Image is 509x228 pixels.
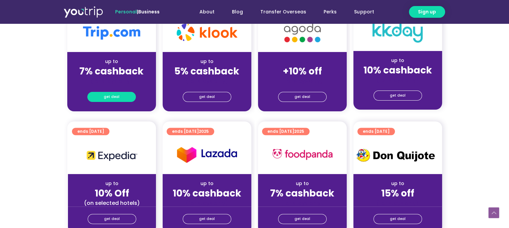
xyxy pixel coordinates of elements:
[294,128,304,134] span: 2025
[104,92,119,102] span: get deal
[381,187,414,200] strong: 15% off
[168,199,246,207] div: (for stays only)
[315,6,345,18] a: Perks
[199,92,215,102] span: get deal
[294,214,310,224] span: get deal
[199,214,215,224] span: get deal
[173,187,241,200] strong: 10% cashback
[359,180,437,187] div: up to
[73,199,151,207] div: (on selected hotels)
[183,214,231,224] a: get deal
[373,214,422,224] a: get deal
[363,64,432,77] strong: 10% cashback
[359,76,437,83] div: (for stays only)
[359,57,437,64] div: up to
[345,6,383,18] a: Support
[278,214,327,224] a: get deal
[87,92,136,102] a: get deal
[115,8,137,15] span: Personal
[73,58,151,65] div: up to
[294,92,310,102] span: get deal
[168,77,246,84] div: (for stays only)
[278,92,327,102] a: get deal
[390,214,406,224] span: get deal
[262,128,310,135] a: ends [DATE]2025
[77,128,104,135] span: ends [DATE]
[73,180,151,187] div: up to
[263,77,341,84] div: (for stays only)
[296,58,309,65] span: up to
[223,6,252,18] a: Blog
[263,199,341,207] div: (for stays only)
[270,187,334,200] strong: 7% cashback
[357,128,395,135] a: ends [DATE]
[167,128,214,135] a: ends [DATE]2025
[79,65,144,78] strong: 7% cashback
[418,8,436,15] span: Sign up
[263,180,341,187] div: up to
[115,8,160,15] span: |
[390,91,406,100] span: get deal
[267,128,304,135] span: ends [DATE]
[363,128,390,135] span: ends [DATE]
[252,6,315,18] a: Transfer Overseas
[359,199,437,207] div: (for stays only)
[95,187,129,200] strong: 10% Off
[178,6,383,18] nav: Menu
[183,92,231,102] a: get deal
[199,128,209,134] span: 2025
[373,91,422,101] a: get deal
[174,65,239,78] strong: 5% cashback
[104,214,120,224] span: get deal
[138,8,160,15] a: Business
[88,214,136,224] a: get deal
[168,180,246,187] div: up to
[168,58,246,65] div: up to
[72,128,109,135] a: ends [DATE]
[409,6,445,18] a: Sign up
[191,6,223,18] a: About
[283,65,322,78] strong: +10% off
[73,77,151,84] div: (for stays only)
[172,128,209,135] span: ends [DATE]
